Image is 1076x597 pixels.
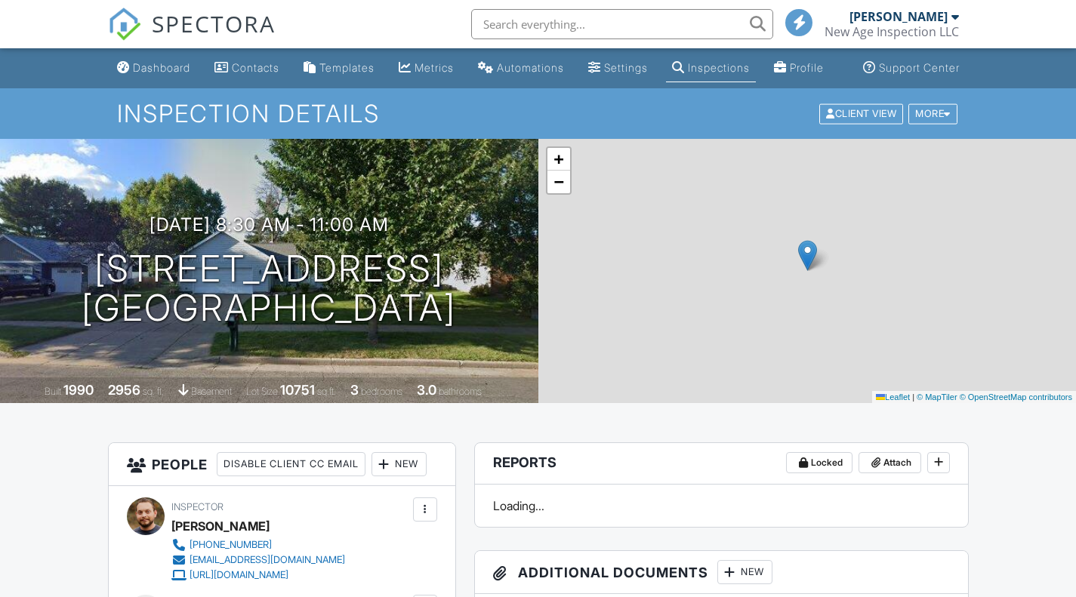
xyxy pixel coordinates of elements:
a: © MapTiler [917,392,957,402]
div: 2956 [108,382,140,398]
h1: [STREET_ADDRESS] [GEOGRAPHIC_DATA] [82,249,456,329]
span: bathrooms [439,386,482,397]
span: sq.ft. [317,386,336,397]
a: Settings [582,54,654,82]
div: 3.0 [417,382,436,398]
span: basement [191,386,232,397]
h3: [DATE] 8:30 am - 11:00 am [150,214,389,235]
div: [PHONE_NUMBER] [190,539,272,551]
div: Profile [790,61,824,74]
div: Templates [319,61,375,74]
h3: Additional Documents [475,551,968,594]
span: Built [45,386,61,397]
div: Support Center [879,61,960,74]
span: SPECTORA [152,8,276,39]
div: Client View [819,103,903,124]
a: Metrics [393,54,460,82]
div: New [372,452,427,476]
div: 10751 [280,382,315,398]
div: [EMAIL_ADDRESS][DOMAIN_NAME] [190,554,345,566]
a: [PHONE_NUMBER] [171,537,345,552]
span: Lot Size [246,386,278,397]
span: bedrooms [361,386,402,397]
a: Zoom out [547,171,570,193]
a: Contacts [208,54,285,82]
a: Automations (Basic) [472,54,570,82]
div: More [908,103,957,124]
span: + [553,149,563,168]
a: Leaflet [876,392,910,402]
h3: People [109,443,455,486]
a: Templates [298,54,381,82]
div: [PERSON_NAME] [171,515,270,537]
span: | [912,392,914,402]
span: − [553,172,563,191]
a: Zoom in [547,148,570,171]
div: Contacts [232,61,279,74]
div: Metrics [415,61,454,74]
input: Search everything... [471,9,773,39]
div: Inspections [688,61,750,74]
a: SPECTORA [108,20,276,52]
img: Marker [798,240,817,271]
div: 3 [350,382,359,398]
h1: Inspection Details [117,100,958,127]
div: New [717,560,772,584]
a: [URL][DOMAIN_NAME] [171,568,345,583]
div: Automations [497,61,564,74]
a: Dashboard [111,54,196,82]
a: Inspections [666,54,756,82]
img: The Best Home Inspection Software - Spectora [108,8,141,41]
div: [PERSON_NAME] [849,9,948,24]
div: 1990 [63,382,94,398]
div: New Age Inspection LLC [825,24,959,39]
a: Support Center [857,54,966,82]
span: Inspector [171,501,224,512]
a: Client View [818,107,907,118]
div: Disable Client CC Email [217,452,365,476]
div: Dashboard [133,61,190,74]
a: © OpenStreetMap contributors [960,392,1072,402]
div: Settings [604,61,648,74]
div: [URL][DOMAIN_NAME] [190,569,288,581]
a: Company Profile [768,54,830,82]
span: sq. ft. [143,386,164,397]
a: [EMAIL_ADDRESS][DOMAIN_NAME] [171,552,345,568]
